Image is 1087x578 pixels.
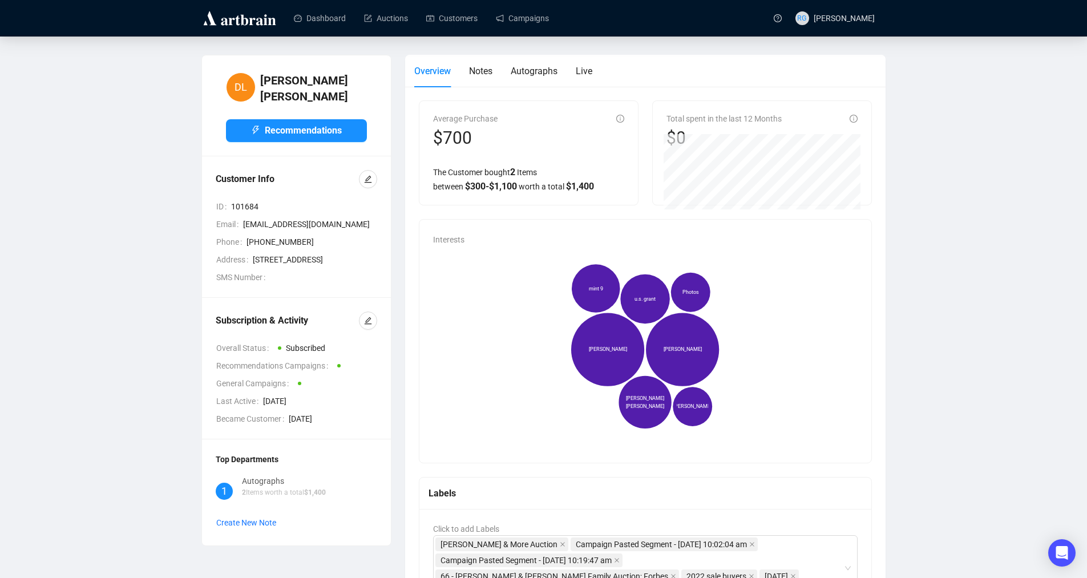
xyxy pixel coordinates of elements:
[663,346,701,354] span: [PERSON_NAME]
[850,115,858,123] span: info-circle
[243,218,377,231] span: [EMAIL_ADDRESS][DOMAIN_NAME]
[304,488,326,496] span: $ 1,400
[614,557,620,563] span: close
[510,167,515,177] span: 2
[749,541,755,547] span: close
[511,66,557,76] span: Autographs
[216,514,277,532] button: Create New Note
[216,413,289,425] span: Became Customer
[429,486,863,500] div: Labels
[286,343,325,353] span: Subscribed
[797,13,807,24] span: RG
[289,413,377,425] span: [DATE]
[435,537,568,551] span: Kerouac & More Auction
[433,127,498,149] div: $700
[433,235,464,244] span: Interests
[235,79,247,95] span: DL
[242,488,246,496] span: 2
[433,114,498,123] span: Average Purchase
[496,3,549,33] a: Campaigns
[682,288,698,296] span: Photos
[433,165,624,193] div: The Customer bought Items between worth a total
[566,181,594,192] span: $ 1,400
[616,115,624,123] span: info-circle
[216,253,253,266] span: Address
[441,538,557,551] span: [PERSON_NAME] & More Auction
[435,553,623,567] span: Campaign Pasted Segment - 28 Apr 2020 10:19:47 am
[588,285,603,293] span: mint 9
[216,236,247,248] span: Phone
[814,14,875,23] span: [PERSON_NAME]
[294,3,346,33] a: Dashboard
[253,253,377,266] span: [STREET_ADDRESS]
[774,14,782,22] span: question-circle
[1048,539,1076,567] div: Open Intercom Messenger
[247,236,377,248] span: [PHONE_NUMBER]
[576,66,592,76] span: Live
[426,3,478,33] a: Customers
[251,126,260,135] span: thunderbolt
[441,554,612,567] span: Campaign Pasted Segment - [DATE] 10:19:47 am
[414,66,451,76] span: Overview
[364,175,372,183] span: edit
[560,541,565,547] span: close
[635,295,656,303] span: u.s. grant
[216,359,333,372] span: Recommendations Campaigns
[216,200,231,213] span: ID
[216,342,273,354] span: Overall Status
[201,9,278,27] img: logo
[364,3,408,33] a: Auctions
[226,119,367,142] button: Recommendations
[231,200,377,213] span: 101684
[571,537,758,551] span: Campaign Pasted Segment - 28 Apr 2020 10:02:04 am
[364,317,372,325] span: edit
[216,172,359,186] div: Customer Info
[216,395,263,407] span: Last Active
[465,181,517,192] span: $ 300 - $ 1,100
[216,314,359,328] div: Subscription & Activity
[216,453,377,466] div: Top Departments
[216,271,270,284] span: SMS Number
[265,123,342,138] span: Recommendations
[260,72,367,104] h4: [PERSON_NAME] [PERSON_NAME]
[588,346,627,354] span: [PERSON_NAME]
[624,394,666,410] span: [PERSON_NAME] [PERSON_NAME]
[469,66,492,76] span: Notes
[216,377,293,390] span: General Campaigns
[216,518,276,527] span: Create New Note
[263,395,377,407] span: [DATE]
[666,127,782,149] div: $0
[673,403,712,411] span: [PERSON_NAME]
[242,487,326,498] p: Items worth a total
[221,483,227,499] span: 1
[216,218,243,231] span: Email
[433,524,499,533] span: Click to add Labels
[666,114,782,123] span: Total spent in the last 12 Months
[242,475,326,487] div: Autographs
[576,538,747,551] span: Campaign Pasted Segment - [DATE] 10:02:04 am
